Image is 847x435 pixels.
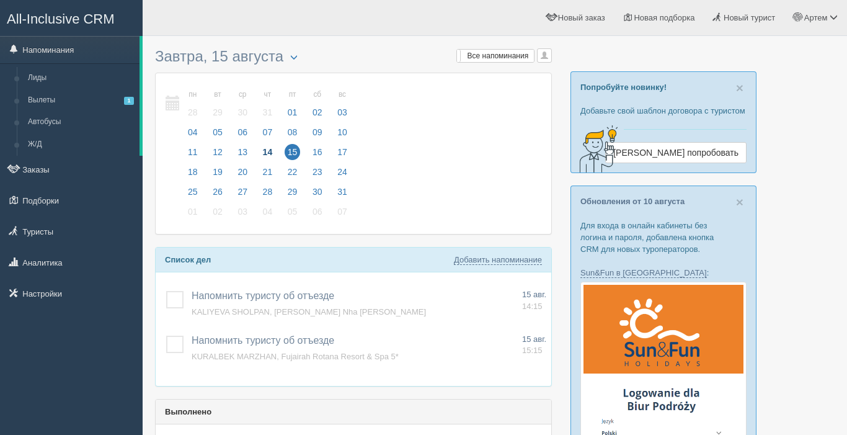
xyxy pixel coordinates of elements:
span: × [736,81,743,95]
span: 18 [185,164,201,180]
span: 28 [260,184,276,200]
button: Close [736,195,743,209]
a: 26 [206,185,229,205]
a: Добавить напоминание [454,255,542,265]
span: Новая подборка [634,13,694,22]
a: Напомнить туристу об отъезде [192,335,334,346]
a: пт 01 [281,83,304,125]
a: 02 [206,205,229,225]
a: Лиды [22,67,140,89]
p: Добавьте свой шаблон договора с туристом [580,105,747,117]
span: Напомнить туристу об отъезде [192,290,334,301]
span: 22 [285,164,301,180]
a: 22 [281,165,304,185]
a: пн 28 [181,83,205,125]
span: 15 авг. [522,290,546,299]
a: 05 [206,125,229,145]
span: 05 [285,204,301,220]
a: 03 [231,205,254,225]
small: вт [210,89,226,100]
a: 20 [231,165,254,185]
a: Автобусы [22,111,140,133]
span: 04 [185,124,201,140]
span: 28 [185,104,201,120]
a: 08 [281,125,304,145]
a: Ж/Д [22,133,140,156]
a: 30 [306,185,329,205]
span: 06 [234,124,251,140]
h3: Завтра, 15 августа [155,48,552,66]
a: 06 [306,205,329,225]
a: 15 авг. 14:15 [522,289,546,312]
a: 16 [306,145,329,165]
span: 16 [309,144,326,160]
small: пт [285,89,301,100]
a: KURALBEK MARZHAN, Fujairah Rotana Resort & Spa 5* [192,352,399,361]
span: 12 [210,144,226,160]
span: 24 [334,164,350,180]
a: вт 29 [206,83,229,125]
small: сб [309,89,326,100]
span: 30 [309,184,326,200]
a: Sun&Fun в [GEOGRAPHIC_DATA] [580,268,707,278]
a: 29 [281,185,304,205]
span: 31 [260,104,276,120]
img: creative-idea-2907357.png [571,124,621,174]
span: All-Inclusive CRM [7,11,115,27]
span: 15 авг. [522,334,546,344]
span: 20 [234,164,251,180]
a: 31 [330,185,351,205]
span: 14 [260,144,276,160]
span: 05 [210,124,226,140]
span: Артем [804,13,828,22]
a: вс 03 [330,83,351,125]
small: чт [260,89,276,100]
a: ср 30 [231,83,254,125]
button: Close [736,81,743,94]
small: пн [185,89,201,100]
a: 25 [181,185,205,205]
a: All-Inclusive CRM [1,1,142,35]
span: 13 [234,144,251,160]
a: 15 авг. 15:15 [522,334,546,357]
span: 07 [334,204,350,220]
span: 10 [334,124,350,140]
span: Новый заказ [558,13,605,22]
span: 29 [285,184,301,200]
span: 26 [210,184,226,200]
a: 12 [206,145,229,165]
span: 15:15 [522,346,543,355]
span: 21 [260,164,276,180]
small: вс [334,89,350,100]
a: 04 [181,125,205,145]
a: 18 [181,165,205,185]
a: 14 [256,145,280,165]
span: Все напоминания [468,52,529,60]
a: 21 [256,165,280,185]
a: 17 [330,145,351,165]
span: 15 [285,144,301,160]
span: 01 [285,104,301,120]
a: [PERSON_NAME] попробовать [605,142,747,163]
a: 07 [330,205,351,225]
span: 11 [185,144,201,160]
span: Новый турист [724,13,775,22]
a: KALIYEVA SHOLPAN, [PERSON_NAME] Nha [PERSON_NAME] [192,307,426,316]
a: сб 02 [306,83,329,125]
a: 09 [306,125,329,145]
span: 07 [260,124,276,140]
span: 03 [234,204,251,220]
a: 28 [256,185,280,205]
span: 01 [185,204,201,220]
a: 06 [231,125,254,145]
a: 27 [231,185,254,205]
span: 30 [234,104,251,120]
a: 07 [256,125,280,145]
p: Попробуйте новинку! [580,81,747,93]
span: 19 [210,164,226,180]
a: 11 [181,145,205,165]
a: 13 [231,145,254,165]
